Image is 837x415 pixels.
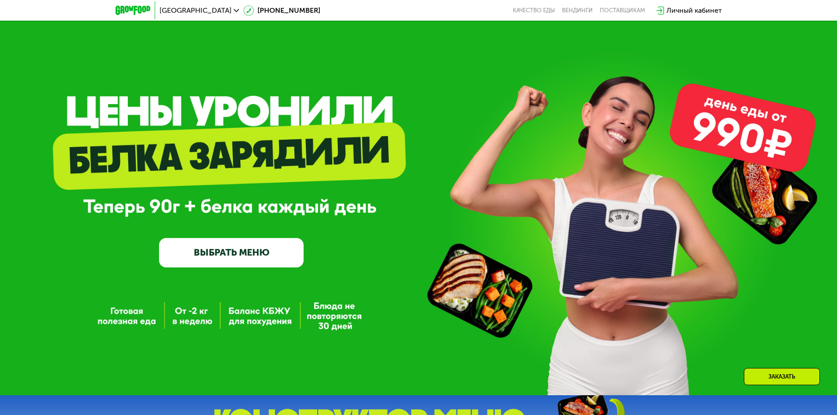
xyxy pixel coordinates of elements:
[600,7,645,14] div: поставщикам
[744,368,820,385] div: Заказать
[562,7,593,14] a: Вендинги
[513,7,555,14] a: Качество еды
[159,7,232,14] span: [GEOGRAPHIC_DATA]
[243,5,320,16] a: [PHONE_NUMBER]
[159,238,304,267] a: ВЫБРАТЬ МЕНЮ
[667,5,722,16] div: Личный кабинет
